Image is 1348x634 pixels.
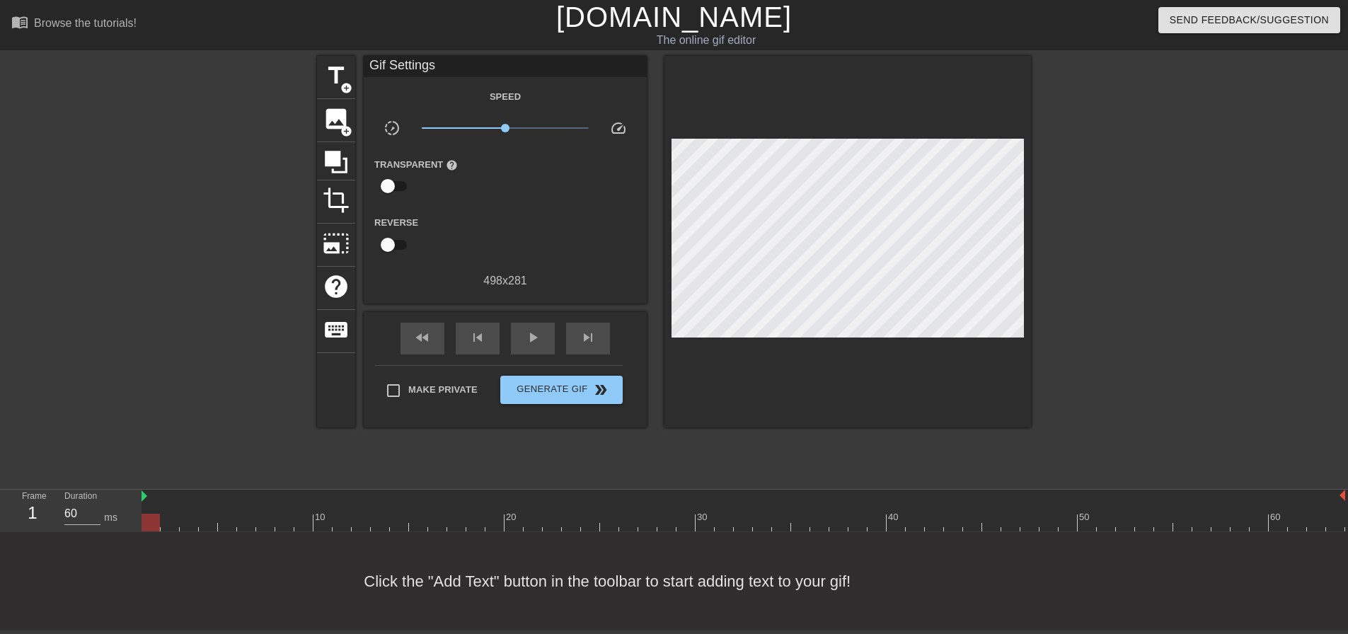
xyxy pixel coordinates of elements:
[456,32,956,49] div: The online gif editor
[888,510,901,524] div: 40
[469,329,486,346] span: skip_previous
[315,510,328,524] div: 10
[340,125,352,137] span: add_circle
[1170,11,1329,29] span: Send Feedback/Suggestion
[323,62,350,89] span: title
[610,120,627,137] span: speed
[323,273,350,300] span: help
[592,381,609,398] span: double_arrow
[374,158,458,172] label: Transparent
[384,120,401,137] span: slow_motion_video
[340,82,352,94] span: add_circle
[64,492,97,501] label: Duration
[364,56,647,77] div: Gif Settings
[1158,7,1340,33] button: Send Feedback/Suggestion
[374,216,418,230] label: Reverse
[22,500,43,526] div: 1
[11,13,28,30] span: menu_book
[506,381,617,398] span: Generate Gif
[1340,490,1345,501] img: bound-end.png
[524,329,541,346] span: play_arrow
[323,230,350,257] span: photo_size_select_large
[446,159,458,171] span: help
[34,17,137,29] div: Browse the tutorials!
[580,329,597,346] span: skip_next
[104,510,117,525] div: ms
[323,316,350,343] span: keyboard
[697,510,710,524] div: 30
[414,329,431,346] span: fast_rewind
[1270,510,1283,524] div: 60
[490,90,521,104] label: Speed
[11,490,54,531] div: Frame
[408,383,478,397] span: Make Private
[364,272,647,289] div: 498 x 281
[11,13,137,35] a: Browse the tutorials!
[506,510,519,524] div: 20
[556,1,792,33] a: [DOMAIN_NAME]
[1079,510,1092,524] div: 50
[500,376,623,404] button: Generate Gif
[323,105,350,132] span: image
[323,187,350,214] span: crop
